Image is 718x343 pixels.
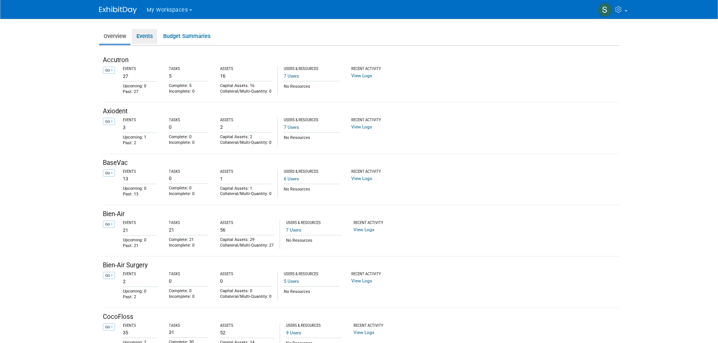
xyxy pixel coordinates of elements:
[286,323,342,328] div: Users & Resources
[220,169,271,174] div: Assets
[123,272,157,277] div: Events
[351,124,372,130] a: View Logs
[132,29,157,44] a: Events
[103,272,115,279] a: Go
[159,29,215,44] a: Budget Summaries
[169,134,208,140] div: Complete: 0
[351,73,372,78] a: View Logs
[169,89,208,95] div: Incomplete: 0
[103,210,619,219] div: Bien-Air
[169,323,208,328] div: Tasks
[103,261,619,270] div: Bien-Air Surgery
[169,83,208,89] div: Complete: 5
[123,192,157,197] div: Past: 13
[169,118,208,123] div: Tasks
[123,72,157,79] div: 27
[123,89,157,95] div: Past: 27
[220,140,271,146] div: Collateral/Multi-Quantity: 0
[220,272,271,277] div: Assets
[284,187,310,192] span: No Resources
[123,67,157,72] div: Events
[123,243,157,249] div: Past: 21
[351,118,396,123] div: Recent Activity
[103,323,115,331] a: Go
[220,134,271,140] div: Capital Assets: 2
[284,169,340,174] div: Users & Resources
[220,226,274,233] div: 56
[220,237,274,243] div: Capital Assets: 29
[351,176,372,181] a: View Logs
[284,135,310,140] span: No Resources
[286,227,301,233] a: 7 Users
[123,238,157,243] div: Upcoming: 0
[169,123,208,130] div: 0
[284,73,299,79] a: 7 Users
[286,221,342,226] div: Users & Resources
[169,67,208,72] div: Tasks
[220,89,271,95] div: Collateral/Multi-Quantity: 0
[220,328,274,336] div: 52
[99,29,130,44] a: Overview
[169,226,208,233] div: 21
[220,288,271,294] div: Capital Assets: 0
[169,243,208,248] div: Incomplete: 0
[220,191,271,197] div: Collateral/Multi-Quantity: 0
[169,191,208,197] div: Incomplete: 0
[103,169,115,177] a: Go
[123,169,157,174] div: Events
[103,56,619,65] div: Accutron
[284,67,340,72] div: Users & Resources
[220,123,271,130] div: 2
[169,294,208,300] div: Incomplete: 0
[147,7,188,13] span: My Workspaces
[103,118,115,125] a: Go
[169,288,208,294] div: Complete: 0
[354,330,374,335] a: View Logs
[284,272,340,277] div: Users & Resources
[103,67,115,74] a: Go
[123,140,157,146] div: Past: 2
[123,294,157,300] div: Past: 2
[284,289,310,294] span: No Resources
[284,84,310,89] span: No Resources
[220,118,271,123] div: Assets
[351,272,396,277] div: Recent Activity
[123,221,157,226] div: Events
[354,227,374,232] a: View Logs
[103,313,619,322] div: CocoFloss
[169,72,208,79] div: 5
[354,221,398,226] div: Recent Activity
[169,237,208,243] div: Complete: 21
[286,238,312,243] span: No Resources
[220,294,271,300] div: Collateral/Multi-Quantity: 0
[169,272,208,277] div: Tasks
[103,221,115,228] a: Go
[286,330,301,335] a: 9 Users
[169,169,208,174] div: Tasks
[351,67,396,72] div: Recent Activity
[284,125,299,130] a: 7 Users
[169,277,208,284] div: 0
[220,243,274,248] div: Collateral/Multi-Quantity: 27
[169,328,208,335] div: 31
[123,328,157,336] div: 35
[220,174,271,182] div: 1
[123,174,157,182] div: 13
[123,135,157,140] div: Upcoming: 1
[220,72,271,79] div: 16
[123,289,157,294] div: Upcoming: 0
[284,118,340,123] div: Users & Resources
[123,123,157,131] div: 3
[354,323,398,328] div: Recent Activity
[220,67,271,72] div: Assets
[123,277,157,285] div: 2
[220,323,274,328] div: Assets
[220,186,271,192] div: Capital Assets: 1
[351,169,396,174] div: Recent Activity
[123,84,157,89] div: Upcoming: 0
[220,83,271,89] div: Capital Assets: 16
[123,118,157,123] div: Events
[220,277,271,284] div: 0
[598,3,612,17] img: Samantha Meyers
[351,278,372,284] a: View Logs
